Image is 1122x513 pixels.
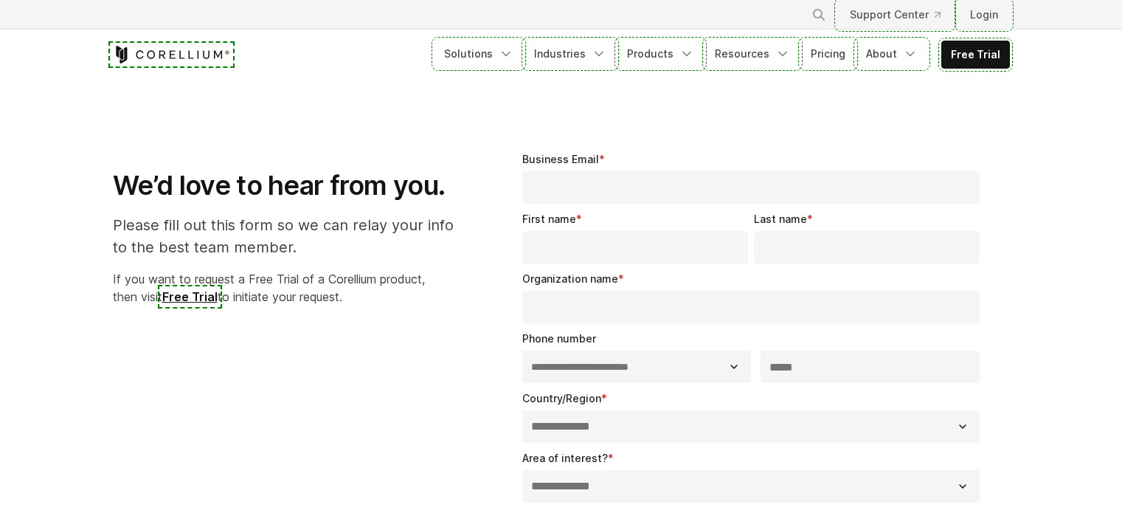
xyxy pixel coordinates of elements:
[435,41,522,67] a: Solutions
[618,41,703,67] a: Products
[706,41,799,67] a: Resources
[113,46,230,63] a: Corellium Home
[857,41,927,67] a: About
[113,270,469,306] p: If you want to request a Free Trial of a Corellium product, then visit to initiate your request.
[522,332,596,345] span: Phone number
[162,289,218,304] a: Free Trial
[522,272,618,285] span: Organization name
[525,41,615,67] a: Industries
[958,1,1010,28] a: Login
[522,153,599,165] span: Business Email
[522,452,608,464] span: Area of interest?
[838,1,952,28] a: Support Center
[754,213,807,225] span: Last name
[942,41,1009,68] a: Free Trial
[802,41,854,67] a: Pricing
[113,169,469,202] h1: We’d love to hear from you.
[522,213,576,225] span: First name
[435,41,1010,69] div: Navigation Menu
[806,1,832,28] button: Search
[113,214,469,258] p: Please fill out this form so we can relay your info to the best team member.
[522,392,601,404] span: Country/Region
[794,1,1010,28] div: Navigation Menu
